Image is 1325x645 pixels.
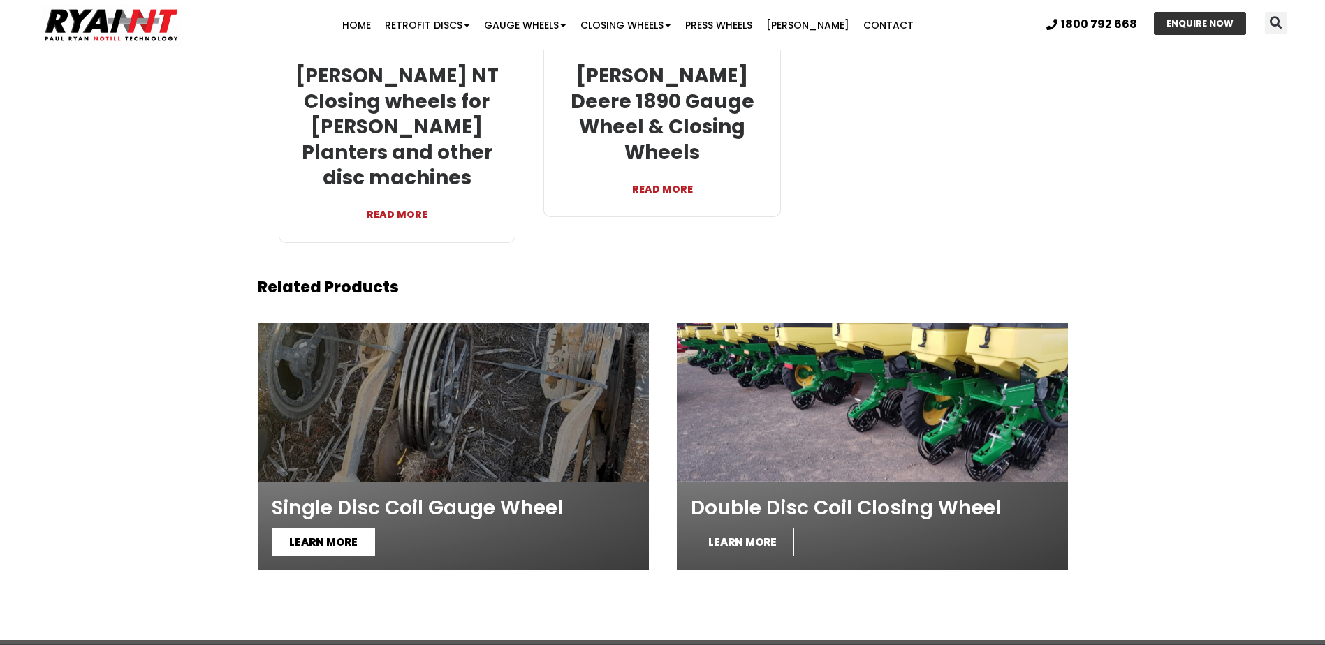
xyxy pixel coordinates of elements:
[856,11,921,39] a: Contact
[759,11,856,39] a: [PERSON_NAME]
[378,11,477,39] a: Retrofit Discs
[257,11,999,39] nav: Menu
[1166,19,1234,28] span: ENQUIRE NOW
[290,191,505,224] a: READ MORE
[42,3,182,47] img: Ryan NT logo
[691,489,1054,528] h2: Double Disc Coil Closing Wheel
[555,165,770,199] a: READ MORE
[477,11,573,39] a: Gauge Wheels
[691,528,794,556] span: LEARN MORE
[258,323,649,570] a: Single Disc Coil Gauge Wheel LEARN MORE
[678,11,759,39] a: Press Wheels
[571,62,754,165] a: [PERSON_NAME] Deere 1890 Gauge Wheel & Closing Wheels
[1046,19,1137,30] a: 1800 792 668
[258,280,1068,295] h2: Related Products
[573,11,678,39] a: Closing Wheels
[677,323,1068,570] a: Double Disc Coil Closing Wheel LEARN MORE
[272,489,635,528] h2: Single Disc Coil Gauge Wheel
[1061,19,1137,30] span: 1800 792 668
[295,62,499,191] a: [PERSON_NAME] NT Closing wheels for [PERSON_NAME] Planters and other disc machines
[1154,12,1246,35] a: ENQUIRE NOW
[335,11,378,39] a: Home
[272,528,375,556] span: LEARN MORE
[1265,12,1287,34] div: Search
